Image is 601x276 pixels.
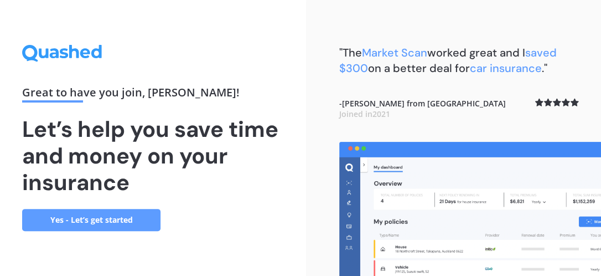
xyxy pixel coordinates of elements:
span: Joined in 2021 [339,109,390,119]
h1: Let’s help you save time and money on your insurance [22,116,284,196]
div: Great to have you join , [PERSON_NAME] ! [22,87,284,103]
b: "The worked great and I on a better deal for ." [339,45,557,75]
span: saved $300 [339,45,557,75]
span: car insurance [470,61,542,75]
span: Market Scan [362,45,427,60]
b: - [PERSON_NAME] from [GEOGRAPHIC_DATA] [339,98,506,120]
a: Yes - Let’s get started [22,209,160,231]
img: dashboard.webp [339,142,601,276]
